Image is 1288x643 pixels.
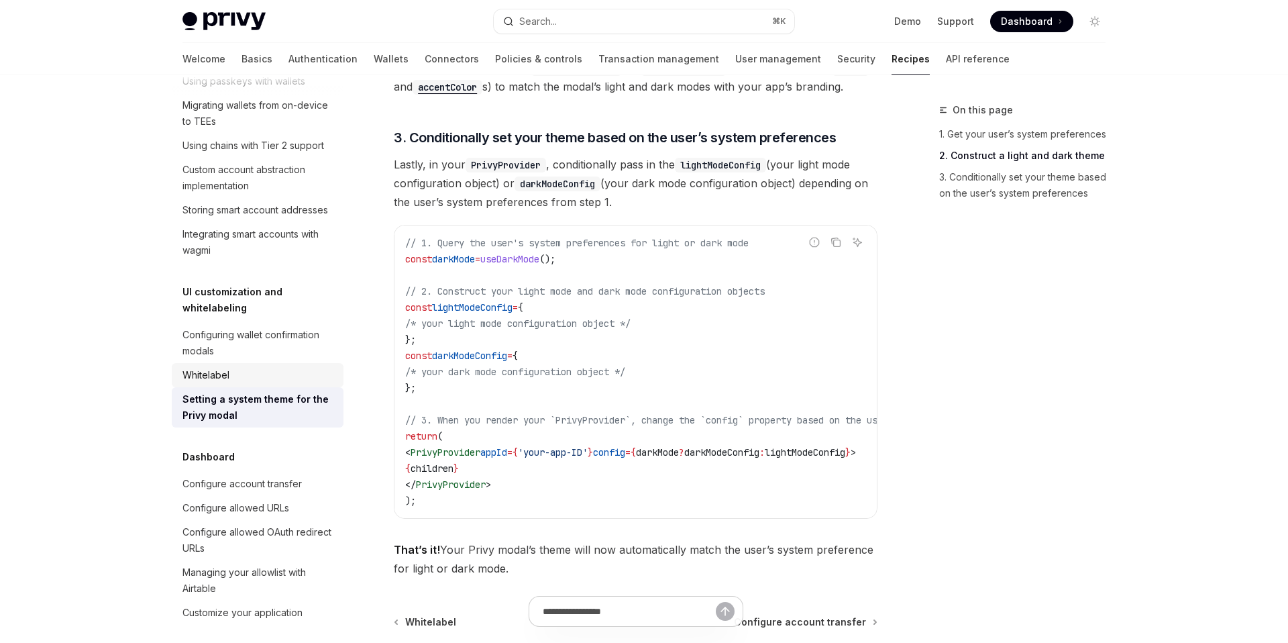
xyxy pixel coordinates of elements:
span: darkModeConfig [432,350,507,362]
span: children [411,462,453,475]
a: Whitelabel [172,363,343,387]
a: Configure allowed URLs [172,496,343,520]
span: // 1. Query the user's system preferences for light or dark mode [405,237,749,249]
a: Configuring wallet confirmation modals [172,323,343,363]
a: Recipes [892,43,930,75]
a: Dashboard [990,11,1073,32]
a: Connectors [425,43,479,75]
button: Open search [494,9,794,34]
span: On this page [953,102,1013,118]
span: /* your dark mode configuration object */ [405,366,625,378]
span: /* your light mode configuration object */ [405,317,631,330]
span: PrivyProvider [416,479,486,491]
span: const [405,350,432,362]
a: Setting a system theme for the Privy modal [172,387,343,428]
span: lightModeConfig [432,301,513,313]
a: API reference [946,43,1010,75]
div: Storing smart account addresses [182,202,328,218]
img: light logo [182,12,266,31]
div: Managing your allowlist with Airtable [182,564,335,597]
a: 1. Get your user’s system preferences [939,123,1116,145]
code: lightModeConfig [675,158,766,172]
span: config [593,446,625,458]
span: appId [480,446,507,458]
span: ); [405,495,416,507]
span: Or, you can create custom and objects (with custom s and s) to match the modal’s light and dark m... [394,58,877,96]
span: lightModeConfig [765,446,845,458]
span: PrivyProvider [411,446,480,458]
a: User management [735,43,821,75]
span: : [759,446,765,458]
span: = [513,301,518,313]
button: Ask AI [849,234,866,251]
span: < [405,446,411,458]
div: Customize your application [182,605,303,621]
span: = [625,446,631,458]
a: Basics [241,43,272,75]
span: return [405,430,437,442]
span: > [486,479,491,491]
span: Your Privy modal’s theme will now automatically match the user’s system preference for light or d... [394,540,877,578]
span: } [453,462,459,475]
div: Search... [519,13,557,30]
a: accentColor [413,80,482,93]
span: darkMode [432,253,475,265]
a: Authentication [288,43,358,75]
span: = [507,446,513,458]
span: { [405,462,411,475]
span: darkModeConfig [684,446,759,458]
span: useDarkMode [480,253,539,265]
button: Copy the contents from the code block [827,234,845,251]
span: </ [405,479,416,491]
span: { [513,446,518,458]
div: Using chains with Tier 2 support [182,138,324,154]
a: Custom account abstraction implementation [172,158,343,198]
a: 3. Conditionally set your theme based on the user’s system preferences [939,166,1116,204]
a: Storing smart account addresses [172,198,343,222]
div: Configure allowed OAuth redirect URLs [182,524,335,556]
span: darkMode [636,446,679,458]
span: }; [405,382,416,394]
span: // 3. When you render your `PrivyProvider`, change the `config` property based on the user's syst... [405,414,1001,426]
span: ? [679,446,684,458]
span: { [518,301,523,313]
h5: UI customization and whitelabeling [182,284,343,316]
h5: Dashboard [182,449,235,465]
a: Configure allowed OAuth redirect URLs [172,520,343,560]
span: ⌘ K [772,16,786,27]
a: Security [837,43,875,75]
a: Welcome [182,43,225,75]
a: Demo [894,15,921,28]
code: darkModeConfig [515,177,600,191]
a: Wallets [374,43,409,75]
span: // 2. Construct your light mode and dark mode configuration objects [405,285,765,297]
a: 2. Construct a light and dark theme [939,145,1116,166]
span: } [588,446,593,458]
div: Integrating smart accounts with wagmi [182,226,335,258]
a: Support [937,15,974,28]
a: Integrating smart accounts with wagmi [172,222,343,262]
div: Configure allowed URLs [182,500,289,516]
a: Managing your allowlist with Airtable [172,560,343,601]
a: Customize your application [172,601,343,625]
button: Report incorrect code [806,234,823,251]
div: Migrating wallets from on-device to TEEs [182,97,335,130]
span: 'your-app-ID' [518,446,588,458]
div: Custom account abstraction implementation [182,162,335,194]
span: { [513,350,518,362]
a: Transaction management [598,43,719,75]
div: Whitelabel [182,367,229,383]
span: const [405,253,432,265]
code: PrivyProvider [466,158,546,172]
strong: That’s it! [394,543,440,556]
span: = [475,253,480,265]
span: }; [405,334,416,346]
button: Toggle dark mode [1084,11,1106,32]
a: Configure account transfer [172,472,343,496]
span: > [851,446,856,458]
span: (); [539,253,555,265]
span: { [631,446,636,458]
span: ( [437,430,443,442]
span: = [507,350,513,362]
a: Migrating wallets from on-device to TEEs [172,93,343,134]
